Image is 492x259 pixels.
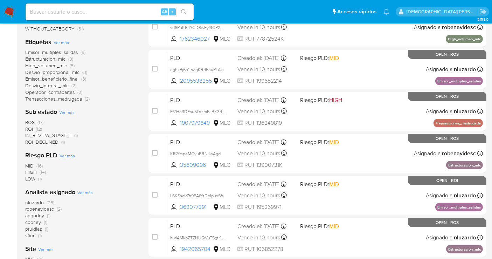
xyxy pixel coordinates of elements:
[26,7,194,16] input: Buscar usuario o caso...
[383,9,389,15] a: Notificaciones
[337,8,376,15] span: Accesos rápidos
[176,7,191,17] button: search-icon
[479,8,487,15] a: Salir
[162,8,167,15] span: Alt
[171,8,173,15] span: s
[407,8,477,15] p: cristian.porley@mercadolibre.com
[477,16,488,22] span: 3.158.0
